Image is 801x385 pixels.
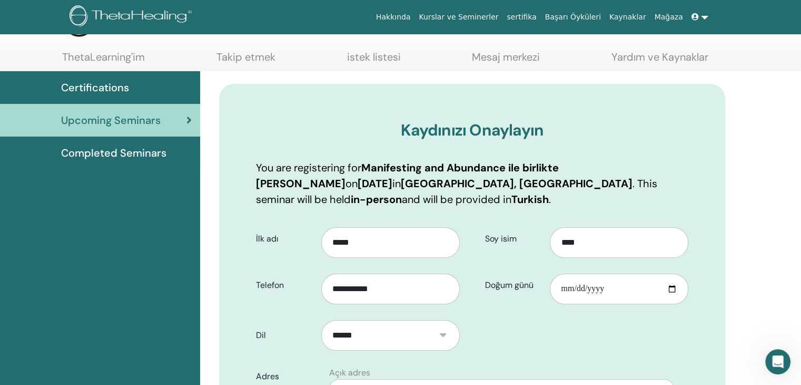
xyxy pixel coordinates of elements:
a: istek listesi [347,51,401,71]
p: You are registering for on in . This seminar will be held and will be provided in . [256,160,688,207]
a: Kurslar ve Seminerler [414,7,502,27]
span: Certifications [61,80,129,95]
img: logo.png [70,5,195,29]
a: Mesaj merkezi [472,51,540,71]
label: Açık adres [329,367,370,379]
span: Completed Seminars [61,145,166,161]
b: Manifesting and Abundance ile birlikte [PERSON_NAME] [256,161,559,190]
a: Başarı Öyküleri [541,7,605,27]
iframe: Intercom live chat [765,349,790,374]
label: Dil [248,325,321,345]
b: in-person [351,192,402,206]
label: İlk adı [248,229,321,249]
a: Mağaza [650,7,687,27]
b: [DATE] [358,177,392,190]
a: Kaynaklar [605,7,650,27]
a: Takip etmek [216,51,275,71]
a: Yardım ve Kaynaklar [611,51,708,71]
b: [GEOGRAPHIC_DATA], [GEOGRAPHIC_DATA] [401,177,632,190]
label: Doğum günü [477,275,550,295]
a: sertifika [502,7,540,27]
label: Soy isim [477,229,550,249]
a: Hakkında [372,7,415,27]
b: Turkish [511,192,549,206]
h3: Kaydınızı Onaylayın [256,121,688,140]
span: Upcoming Seminars [61,112,161,128]
label: Telefon [248,275,321,295]
a: ThetaLearning'im [62,51,145,71]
